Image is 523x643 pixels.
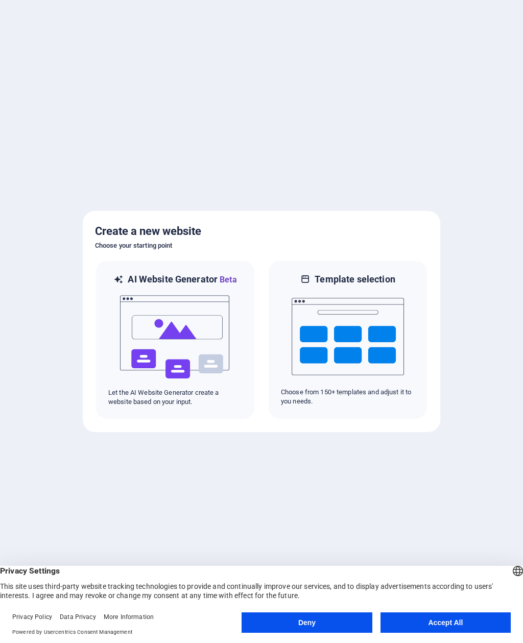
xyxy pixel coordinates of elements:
p: Choose from 150+ templates and adjust it to you needs. [281,388,415,406]
div: Template selectionChoose from 150+ templates and adjust it to you needs. [268,260,428,420]
h6: Choose your starting point [95,240,428,252]
span: Beta [218,275,237,284]
h6: AI Website Generator [128,273,236,286]
p: Let the AI Website Generator create a website based on your input. [108,388,242,407]
img: ai [119,286,231,388]
h5: Create a new website [95,223,428,240]
h6: Template selection [315,273,395,285]
div: AI Website GeneratorBetaaiLet the AI Website Generator create a website based on your input. [95,260,255,420]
